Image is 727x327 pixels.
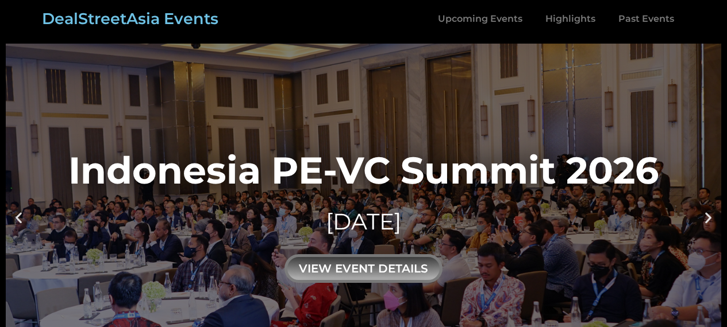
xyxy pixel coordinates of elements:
[42,9,218,28] a: DealStreetAsia Events
[607,6,686,32] a: Past Events
[11,210,26,224] div: Previous slide
[701,210,716,224] div: Next slide
[284,254,443,283] div: view event details
[426,6,534,32] a: Upcoming Events
[534,6,607,32] a: Highlights
[68,206,659,238] div: [DATE]
[68,151,659,189] div: Indonesia PE-VC Summit 2026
